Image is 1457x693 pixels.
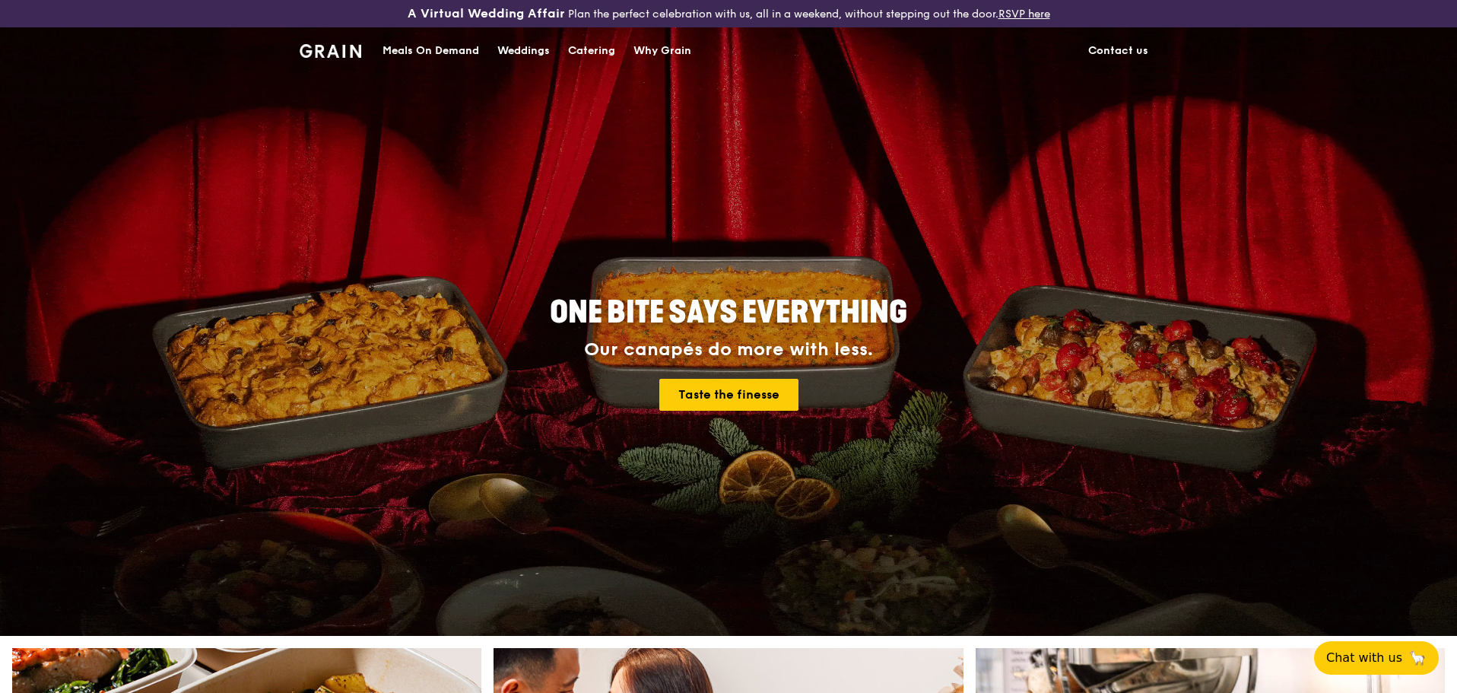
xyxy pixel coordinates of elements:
h3: A Virtual Wedding Affair [408,6,565,21]
a: GrainGrain [300,27,361,72]
a: Catering [559,28,624,74]
a: Taste the finesse [659,379,798,411]
div: Plan the perfect celebration with us, all in a weekend, without stepping out the door. [290,6,1167,21]
div: Weddings [497,28,550,74]
a: Why Grain [624,28,700,74]
span: ONE BITE SAYS EVERYTHING [550,294,907,331]
span: Chat with us [1326,649,1402,667]
div: Meals On Demand [383,28,479,74]
a: Weddings [488,28,559,74]
img: Grain [300,44,361,58]
button: Chat with us🦙 [1314,641,1439,675]
div: Catering [568,28,615,74]
div: Our canapés do more with less. [455,339,1002,361]
div: Why Grain [633,28,691,74]
a: RSVP here [998,8,1050,21]
a: Contact us [1079,28,1157,74]
span: 🦙 [1408,649,1427,667]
